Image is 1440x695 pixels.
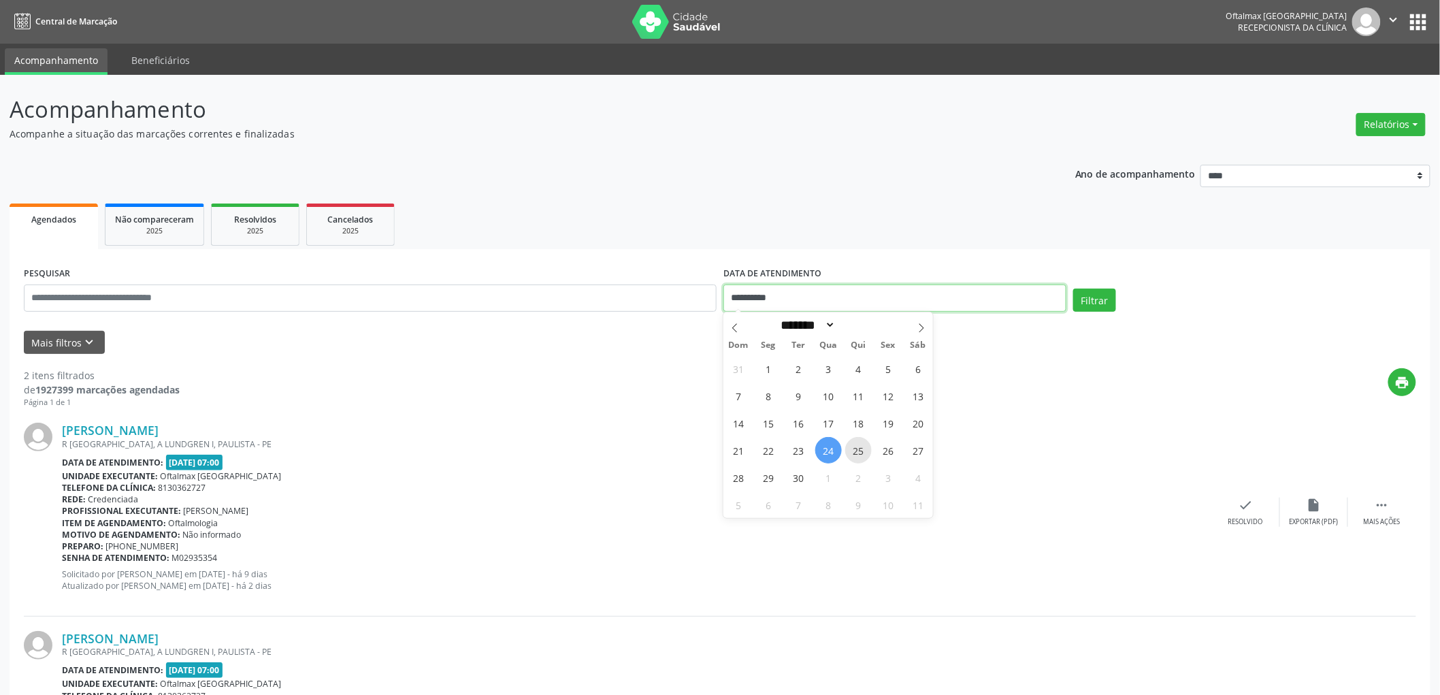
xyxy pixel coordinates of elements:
span: Seg [753,341,783,350]
i: print [1395,375,1410,390]
span: Setembro 24, 2025 [815,437,842,464]
a: Central de Marcação [10,10,117,33]
span: Oftalmax [GEOGRAPHIC_DATA] [161,678,282,690]
span: Agendados [31,214,76,225]
span: Setembro 8, 2025 [755,383,782,409]
span: Setembro 12, 2025 [875,383,902,409]
div: R [GEOGRAPHIC_DATA], A LUNDGREN I, PAULISTA - PE [62,646,1212,658]
span: Central de Marcação [35,16,117,27]
span: Cancelados [328,214,374,225]
span: Setembro 20, 2025 [905,410,932,436]
b: Senha de atendimento: [62,552,169,564]
span: M02935354 [172,552,218,564]
span: Recepcionista da clínica [1239,22,1347,33]
button:  [1381,7,1407,36]
a: Beneficiários [122,48,199,72]
span: Setembro 4, 2025 [845,355,872,382]
b: Rede: [62,494,86,505]
a: [PERSON_NAME] [62,631,159,646]
span: Sáb [903,341,933,350]
span: Outubro 8, 2025 [815,491,842,518]
div: R [GEOGRAPHIC_DATA], A LUNDGREN I, PAULISTA - PE [62,438,1212,450]
span: Setembro 25, 2025 [845,437,872,464]
span: [DATE] 07:00 [166,455,223,470]
strong: 1927399 marcações agendadas [35,383,180,396]
label: DATA DE ATENDIMENTO [723,263,821,285]
div: 2 itens filtrados [24,368,180,383]
span: Setembro 14, 2025 [725,410,752,436]
div: Mais ações [1364,517,1401,527]
span: Agosto 31, 2025 [725,355,752,382]
span: Oftalmax [GEOGRAPHIC_DATA] [161,470,282,482]
button: print [1388,368,1416,396]
b: Motivo de agendamento: [62,529,180,540]
span: 8130362727 [159,482,206,494]
span: Outubro 6, 2025 [755,491,782,518]
span: Qui [843,341,873,350]
span: Setembro 26, 2025 [875,437,902,464]
span: Setembro 7, 2025 [725,383,752,409]
a: Acompanhamento [5,48,108,75]
div: 2025 [115,226,194,236]
div: Resolvido [1228,517,1263,527]
span: Setembro 18, 2025 [845,410,872,436]
span: Qua [813,341,843,350]
span: Setembro 28, 2025 [725,464,752,491]
span: Setembro 6, 2025 [905,355,932,382]
span: Setembro 11, 2025 [845,383,872,409]
i: insert_drive_file [1307,498,1322,513]
span: Outubro 1, 2025 [815,464,842,491]
button: Filtrar [1073,289,1116,312]
span: Setembro 9, 2025 [785,383,812,409]
span: Credenciada [88,494,139,505]
div: 2025 [221,226,289,236]
img: img [24,423,52,451]
span: Outubro 11, 2025 [905,491,932,518]
span: Sex [873,341,903,350]
i:  [1375,498,1390,513]
span: Setembro 10, 2025 [815,383,842,409]
span: Outubro 3, 2025 [875,464,902,491]
span: [DATE] 07:00 [166,662,223,678]
span: Setembro 29, 2025 [755,464,782,491]
p: Acompanhamento [10,93,1004,127]
span: Não informado [183,529,242,540]
span: Outubro 7, 2025 [785,491,812,518]
div: Exportar (PDF) [1290,517,1339,527]
span: Setembro 19, 2025 [875,410,902,436]
span: [PHONE_NUMBER] [106,540,179,552]
select: Month [776,318,836,332]
span: Setembro 16, 2025 [785,410,812,436]
span: Setembro 27, 2025 [905,437,932,464]
span: Setembro 23, 2025 [785,437,812,464]
button: apps [1407,10,1430,34]
span: Outubro 10, 2025 [875,491,902,518]
input: Year [836,318,881,332]
div: 2025 [316,226,384,236]
b: Unidade executante: [62,470,158,482]
span: Não compareceram [115,214,194,225]
span: Setembro 3, 2025 [815,355,842,382]
span: Ter [783,341,813,350]
span: Setembro 21, 2025 [725,437,752,464]
span: Outubro 2, 2025 [845,464,872,491]
p: Ano de acompanhamento [1075,165,1196,182]
span: Setembro 5, 2025 [875,355,902,382]
div: Oftalmax [GEOGRAPHIC_DATA] [1226,10,1347,22]
span: [PERSON_NAME] [184,505,249,517]
p: Solicitado por [PERSON_NAME] em [DATE] - há 9 dias Atualizado por [PERSON_NAME] em [DATE] - há 2 ... [62,568,1212,592]
span: Oftalmologia [169,517,218,529]
i: check [1239,498,1254,513]
span: Setembro 1, 2025 [755,355,782,382]
span: Outubro 4, 2025 [905,464,932,491]
b: Unidade executante: [62,678,158,690]
span: Outubro 9, 2025 [845,491,872,518]
span: Setembro 2, 2025 [785,355,812,382]
div: de [24,383,180,397]
span: Outubro 5, 2025 [725,491,752,518]
a: [PERSON_NAME] [62,423,159,438]
span: Setembro 22, 2025 [755,437,782,464]
b: Telefone da clínica: [62,482,156,494]
i: keyboard_arrow_down [82,335,97,350]
b: Data de atendimento: [62,457,163,468]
